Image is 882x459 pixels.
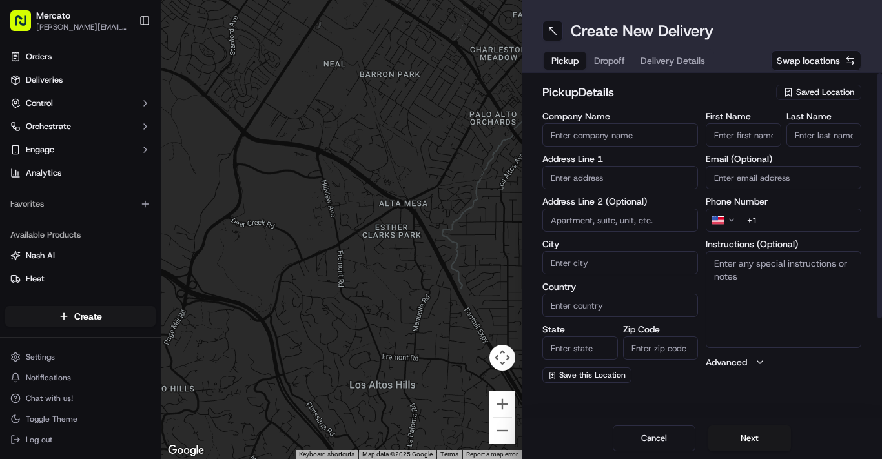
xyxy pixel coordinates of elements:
div: Start new chat [44,206,212,219]
button: Control [5,93,156,114]
span: Notifications [26,372,71,383]
label: Country [542,282,698,291]
a: Orders [5,46,156,67]
h2: pickup Details [542,83,768,101]
input: Enter city [542,251,698,274]
button: Nash AI [5,245,156,266]
div: We're available if you need us! [44,219,163,229]
button: Next [708,425,791,451]
button: Saved Location [776,83,861,101]
span: Delivery Details [641,54,705,67]
span: Saved Location [796,87,854,98]
button: Keyboard shortcuts [299,450,354,459]
span: Fleet [26,273,45,285]
a: Powered byPylon [91,301,156,311]
img: Google [165,442,207,459]
img: 1736555255976-a54dd68f-1ca7-489b-9aae-adbdc363a1c4 [13,206,36,229]
button: Map camera controls [489,345,515,371]
button: Create [5,306,156,327]
button: Settings [5,348,156,366]
span: Pickup [551,54,579,67]
span: Create [74,310,102,323]
button: Log out [5,431,156,449]
label: Zip Code [623,325,699,334]
span: Toggle Theme [26,414,77,424]
label: Address Line 1 [542,154,698,163]
span: Control [26,97,53,109]
input: Enter first name [706,123,781,147]
span: Dropoff [594,54,625,67]
label: First Name [706,112,781,121]
span: Settings [26,352,55,362]
span: Pylon [128,301,156,311]
span: Log out [26,434,52,445]
label: Advanced [706,356,747,369]
div: 💻 [109,271,119,281]
div: Available Products [5,225,156,245]
label: Email (Optional) [706,154,861,163]
a: Report a map error [466,451,518,458]
input: Enter company name [542,123,698,147]
a: Deliveries [5,70,156,90]
label: Phone Number [706,197,861,206]
a: Fleet [10,273,150,285]
button: Zoom out [489,418,515,444]
label: State [542,325,618,334]
button: Swap locations [771,50,861,71]
a: 💻API Documentation [104,265,212,288]
button: Engage [5,139,156,160]
span: Deliveries [26,74,63,86]
input: Enter country [542,294,698,317]
span: Chat with us! [26,393,73,403]
p: Welcome 👋 [13,134,235,155]
button: Notifications [5,369,156,387]
input: Enter email address [706,166,861,189]
label: Company Name [542,112,698,121]
input: Enter last name [786,123,862,147]
input: Enter address [542,166,698,189]
label: City [542,240,698,249]
a: Open this area in Google Maps (opens a new window) [165,442,207,459]
button: [PERSON_NAME][EMAIL_ADDRESS][PERSON_NAME][DOMAIN_NAME] [36,22,128,32]
input: Got a question? Start typing here... [34,166,232,179]
button: Cancel [613,425,695,451]
button: Mercato[PERSON_NAME][EMAIL_ADDRESS][PERSON_NAME][DOMAIN_NAME] [5,5,134,36]
span: Orchestrate [26,121,71,132]
span: API Documentation [122,270,207,283]
span: Orders [26,51,52,63]
span: Save this Location [559,370,626,380]
a: Nash AI [10,250,150,261]
input: Enter zip code [623,336,699,360]
input: Enter phone number [739,209,861,232]
span: Analytics [26,167,61,179]
label: Instructions (Optional) [706,240,861,249]
label: Address Line 2 (Optional) [542,197,698,206]
label: Last Name [786,112,862,121]
h1: Create New Delivery [571,21,713,41]
button: Advanced [706,356,861,369]
img: Nash [13,96,39,121]
span: Nash AI [26,250,55,261]
span: Knowledge Base [26,270,99,283]
a: Terms (opens in new tab) [440,451,458,458]
span: Swap locations [777,54,840,67]
button: Save this Location [542,367,631,383]
button: Fleet [5,269,156,289]
input: Enter state [542,336,618,360]
button: Zoom in [489,391,515,417]
button: Mercato [36,9,70,22]
span: Engage [26,144,54,156]
a: 📗Knowledge Base [8,265,104,288]
a: Analytics [5,163,156,183]
button: Start new chat [220,210,235,225]
button: Orchestrate [5,116,156,137]
button: Chat with us! [5,389,156,407]
div: 📗 [13,271,23,281]
input: Apartment, suite, unit, etc. [542,209,698,232]
span: Map data ©2025 Google [362,451,433,458]
div: Favorites [5,194,156,214]
button: Toggle Theme [5,410,156,428]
